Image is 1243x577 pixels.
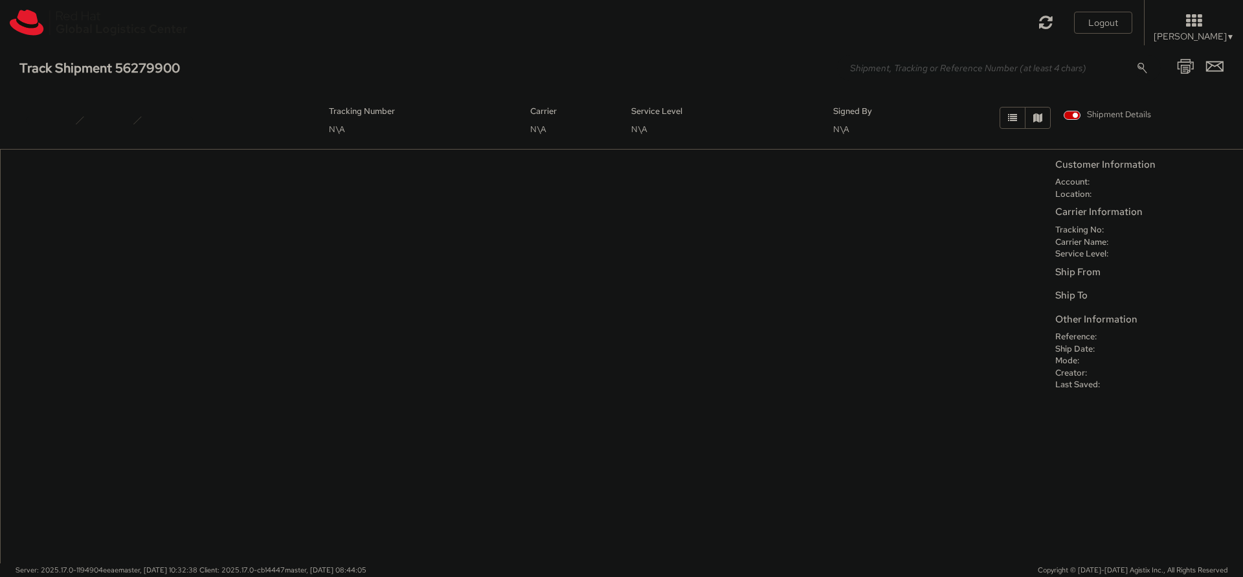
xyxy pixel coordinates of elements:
dt: Service Level: [1046,248,1129,260]
span: master, [DATE] 08:44:05 [285,565,366,574]
h5: Ship From [1055,267,1237,278]
dt: Mode: [1046,355,1129,367]
label: Shipment Details [1064,109,1151,123]
input: Shipment, Tracking or Reference Number (at least 4 chars) [837,55,1161,81]
span: Copyright © [DATE]-[DATE] Agistix Inc., All Rights Reserved [1038,565,1227,576]
span: ▼ [1227,32,1235,42]
span: N\A [530,124,546,135]
dt: Tracking No: [1046,224,1129,236]
h5: Carrier Information [1055,207,1237,218]
dt: Last Saved: [1046,379,1129,391]
span: Server: 2025.17.0-1194904eeae [16,565,197,574]
span: Client: 2025.17.0-cb14447 [199,565,366,574]
h5: Signed By [833,107,915,116]
h5: Service Level [631,107,814,116]
span: [PERSON_NAME] [1154,30,1235,42]
dt: Ship Date: [1046,343,1129,356]
h5: Other Information [1055,314,1237,325]
span: N\A [329,124,345,135]
span: N\A [833,124,849,135]
h5: Tracking Number [329,107,511,116]
span: N\A [631,124,647,135]
dt: Account: [1046,176,1129,188]
dt: Carrier Name: [1046,236,1129,249]
img: rh-logistics-00dfa346123c4ec078e1.svg [10,10,187,36]
h5: Customer Information [1055,159,1237,170]
span: master, [DATE] 10:32:38 [118,565,197,574]
h5: Ship To [1055,290,1237,301]
span: Shipment Details [1064,109,1151,121]
button: Logout [1074,12,1132,34]
dt: Creator: [1046,367,1129,379]
h4: Track Shipment 56279900 [19,61,180,75]
h5: Carrier [530,107,612,116]
dt: Reference: [1046,331,1129,343]
dt: Location: [1046,188,1129,201]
